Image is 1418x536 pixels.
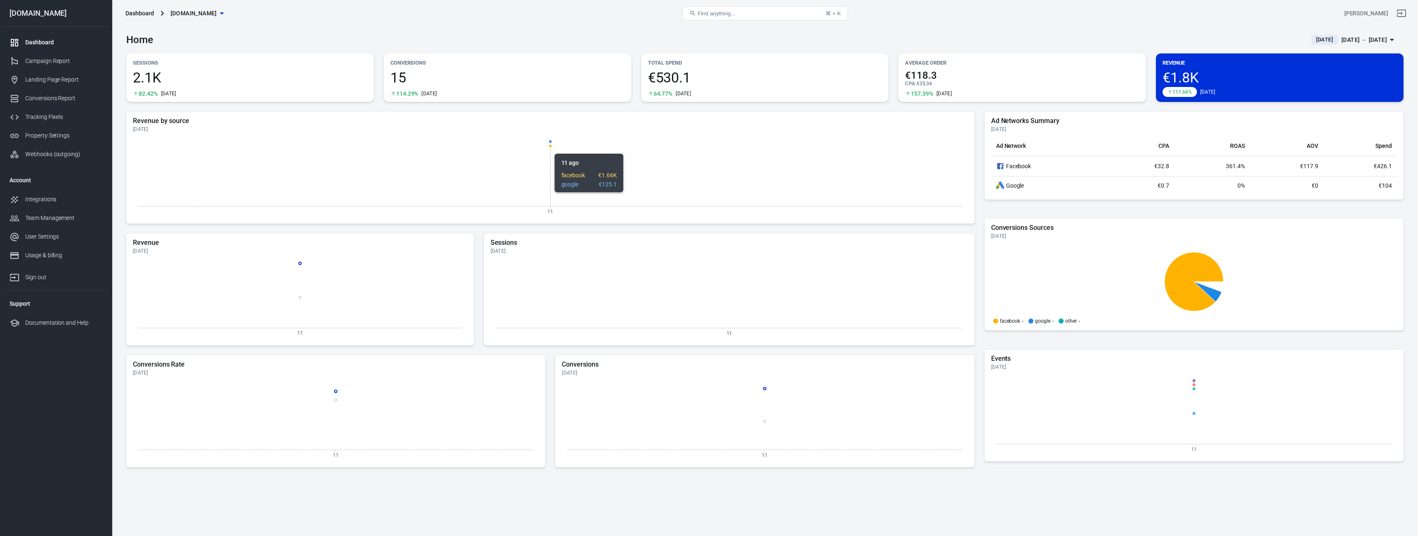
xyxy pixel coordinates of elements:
span: - [1022,319,1023,324]
th: Spend [1323,136,1397,156]
tspan: 11 [1191,446,1197,452]
div: Landing Page Report [25,75,102,84]
div: Usage & billing [25,251,102,260]
div: Tracking Pixels [25,113,102,121]
p: Average Order [905,58,1139,67]
h5: Conversions [562,360,968,369]
span: €32.8 [1154,163,1169,169]
span: 111.66% [1172,89,1192,94]
div: Campaign Report [25,57,102,65]
div: [DATE] － [DATE] [1341,35,1387,45]
div: [DATE] [421,90,437,97]
span: €104 [1379,182,1392,189]
tspan: 11 [297,330,303,336]
span: CPA : [905,81,916,87]
p: Total Spend [648,58,882,67]
div: [DOMAIN_NAME] [3,10,109,17]
div: Webhooks (outgoing) [25,150,102,159]
span: €118.3 [905,70,1139,80]
div: [DATE] [491,248,968,254]
a: Property Settings [3,126,109,145]
span: 64.77% [654,91,673,97]
span: 15 [390,70,625,85]
span: €426.1 [1374,163,1392,169]
div: Documentation and Help [25,319,102,327]
th: Ad Network [991,136,1109,156]
div: [DATE] [991,126,1397,133]
a: Tracking Pixels [3,108,109,126]
a: Landing Page Report [3,70,109,89]
a: Webhooks (outgoing) [3,145,109,164]
h5: Ad Networks Summary [991,117,1397,125]
div: [DATE] [133,126,968,133]
a: Conversions Report [3,89,109,108]
th: AOV [1250,136,1324,156]
p: Sessions [133,58,367,67]
p: facebook [1000,319,1021,324]
div: Google Ads [996,181,1004,190]
tspan: 11 [333,452,339,458]
div: [DATE] [133,369,539,376]
th: CPA [1109,136,1174,156]
th: ROAS [1174,136,1250,156]
span: €1.8K [1163,70,1397,85]
div: [DATE] [133,248,467,254]
div: Sign out [25,273,102,282]
a: Sign out [3,265,109,287]
p: Revenue [1163,58,1397,67]
tspan: 11 [547,208,553,214]
div: Integrations [25,195,102,204]
a: Campaign Report [3,52,109,70]
span: 361.4% [1226,163,1245,169]
h5: Conversions Rate [133,360,539,369]
span: 2.1K [133,70,367,85]
a: User Settings [3,227,109,246]
div: User Settings [25,232,102,241]
div: ⌘ + K [826,10,841,17]
div: Dashboard [125,9,154,17]
div: [DATE] [161,90,176,97]
tspan: 11 [762,452,768,458]
div: Account id: VW6wEJAx [1344,9,1388,18]
span: €0.7 [1158,182,1169,189]
div: Dashboard [25,38,102,47]
h5: Revenue by source [133,117,968,125]
div: Team Management [25,214,102,222]
div: [DATE] [937,90,952,97]
div: [DATE] [1200,89,1216,95]
h5: Revenue [133,239,467,247]
li: Account [3,170,109,190]
span: 114.29% [396,91,419,97]
div: Facebook [996,161,1104,171]
svg: Facebook Ads [996,161,1004,171]
div: [DATE] [991,364,1397,370]
span: €0 [1312,182,1318,189]
span: Find anything... [698,10,735,17]
p: other [1065,319,1077,324]
span: €35.34 [917,81,932,87]
button: [DOMAIN_NAME] [167,6,227,21]
div: [DATE] [562,369,968,376]
div: Google [996,181,1104,190]
a: Integrations [3,190,109,209]
span: casatech-es.com [171,8,217,19]
p: google [1035,319,1050,324]
span: [DATE] [1313,36,1336,44]
div: Conversions Report [25,94,102,103]
h5: Events [991,355,1397,363]
span: 82.42% [139,91,158,97]
h3: Home [126,34,153,46]
li: Support [3,294,109,314]
button: [DATE][DATE] － [DATE] [1305,33,1404,47]
div: Property Settings [25,131,102,140]
span: €117.9 [1300,163,1318,169]
h5: Conversions Sources [991,224,1397,232]
span: - [1079,319,1080,324]
span: €530.1 [648,70,882,85]
span: 0% [1237,182,1245,189]
a: Team Management [3,209,109,227]
button: Find anything...⌘ + K [682,6,848,20]
p: Conversions [390,58,625,67]
span: - [1052,319,1054,324]
a: Dashboard [3,33,109,52]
